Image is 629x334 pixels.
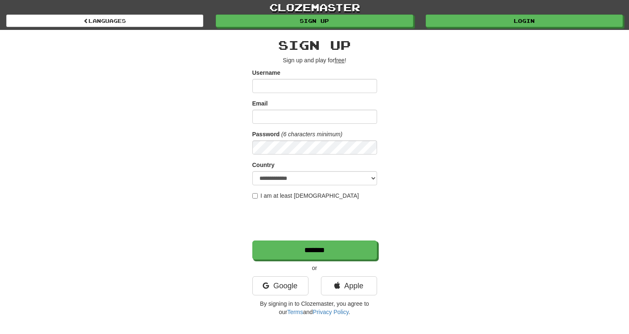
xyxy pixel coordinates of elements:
h2: Sign up [252,38,377,52]
a: Privacy Policy [313,309,348,315]
iframe: reCAPTCHA [252,204,379,236]
a: Languages [6,15,203,27]
p: or [252,264,377,272]
p: Sign up and play for ! [252,56,377,64]
label: Password [252,130,280,138]
label: I am at least [DEMOGRAPHIC_DATA] [252,192,359,200]
a: Sign up [216,15,413,27]
input: I am at least [DEMOGRAPHIC_DATA] [252,193,258,199]
em: (6 characters minimum) [281,131,343,138]
a: Terms [287,309,303,315]
u: free [335,57,345,64]
label: Country [252,161,275,169]
p: By signing in to Clozemaster, you agree to our and . [252,300,377,316]
label: Username [252,69,281,77]
a: Google [252,276,308,295]
a: Apple [321,276,377,295]
label: Email [252,99,268,108]
a: Login [426,15,623,27]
